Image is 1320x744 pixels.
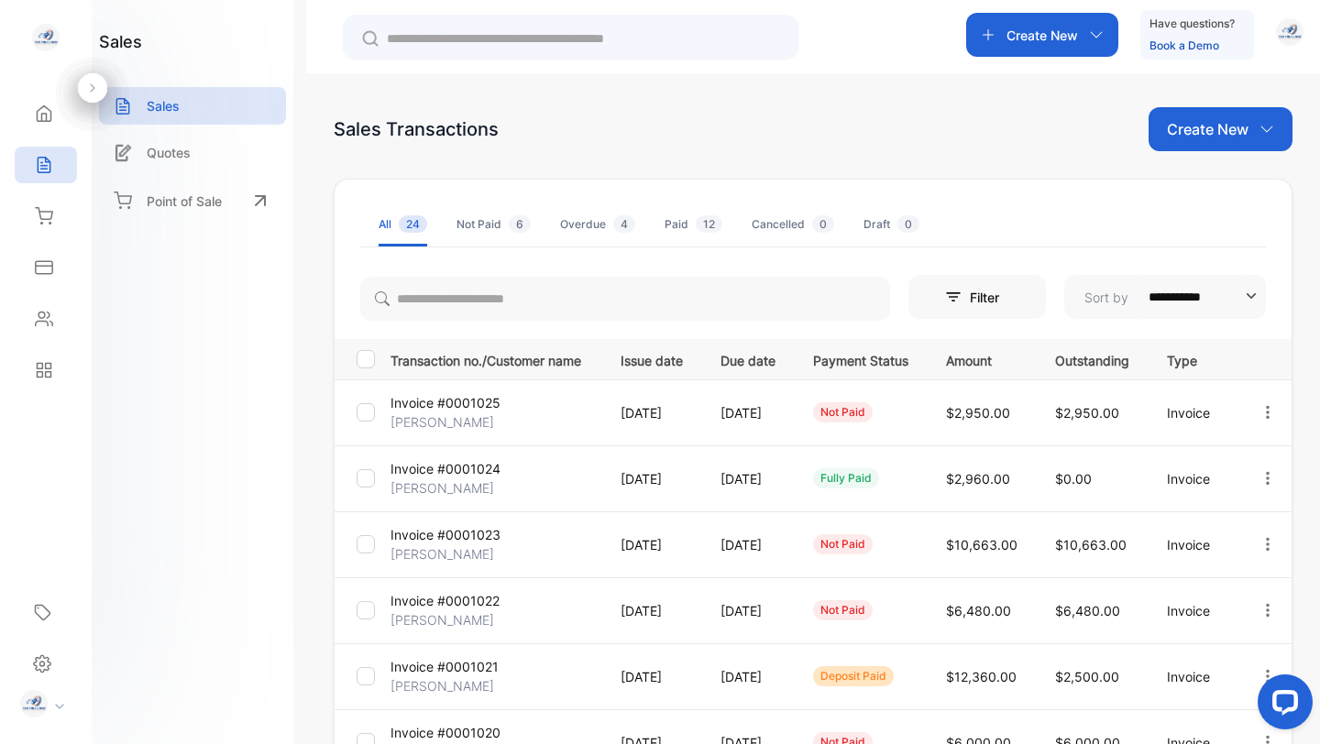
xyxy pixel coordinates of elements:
[813,468,879,488] div: fully paid
[1055,471,1092,487] span: $0.00
[665,216,722,233] div: Paid
[946,669,1017,684] span: $12,360.00
[621,667,683,686] p: [DATE]
[621,403,683,422] p: [DATE]
[1149,38,1219,52] a: Book a Demo
[1055,669,1119,684] span: $2,500.00
[946,347,1017,370] p: Amount
[456,216,531,233] div: Not Paid
[1149,107,1292,151] button: Create New
[390,591,500,610] p: Invoice #0001022
[1167,347,1221,370] p: Type
[1243,667,1320,744] iframe: LiveChat chat widget
[1084,288,1128,307] p: Sort by
[813,600,873,620] div: not paid
[613,215,635,233] span: 4
[1055,603,1120,618] span: $6,480.00
[390,347,598,370] p: Transaction no./Customer name
[946,405,1010,421] span: $2,950.00
[863,216,919,233] div: Draft
[813,347,908,370] p: Payment Status
[1167,469,1221,488] p: Invoice
[390,723,500,742] p: Invoice #0001020
[720,601,775,620] p: [DATE]
[147,143,191,162] p: Quotes
[720,535,775,554] p: [DATE]
[813,402,873,422] div: not paid
[1276,13,1303,57] button: avatar
[390,525,500,544] p: Invoice #0001023
[20,690,48,717] img: profile
[1167,601,1221,620] p: Invoice
[390,393,500,412] p: Invoice #0001025
[621,601,683,620] p: [DATE]
[99,181,286,221] a: Point of Sale
[812,215,834,233] span: 0
[147,191,222,211] p: Point of Sale
[720,403,775,422] p: [DATE]
[1064,275,1266,319] button: Sort by
[1167,403,1221,422] p: Invoice
[390,459,500,478] p: Invoice #0001024
[390,676,494,695] p: [PERSON_NAME]
[813,666,894,686] div: deposit paid
[946,471,1010,487] span: $2,960.00
[1167,118,1248,140] p: Create New
[99,29,142,54] h1: sales
[966,13,1118,57] button: Create New
[1006,26,1078,45] p: Create New
[560,216,635,233] div: Overdue
[897,215,919,233] span: 0
[32,24,60,51] img: logo
[621,535,683,554] p: [DATE]
[99,134,286,171] a: Quotes
[99,87,286,125] a: Sales
[752,216,834,233] div: Cancelled
[1167,667,1221,686] p: Invoice
[390,544,494,563] p: [PERSON_NAME]
[720,667,775,686] p: [DATE]
[399,215,427,233] span: 24
[1055,537,1127,553] span: $10,663.00
[720,469,775,488] p: [DATE]
[390,610,494,629] p: [PERSON_NAME]
[390,478,494,498] p: [PERSON_NAME]
[720,347,775,370] p: Due date
[1055,347,1129,370] p: Outstanding
[946,537,1017,553] span: $10,663.00
[390,657,499,676] p: Invoice #0001021
[813,534,873,554] div: not paid
[946,603,1011,618] span: $6,480.00
[1167,535,1221,554] p: Invoice
[147,96,180,115] p: Sales
[621,469,683,488] p: [DATE]
[1149,15,1235,33] p: Have questions?
[1055,405,1119,421] span: $2,950.00
[696,215,722,233] span: 12
[379,216,427,233] div: All
[334,115,499,143] div: Sales Transactions
[621,347,683,370] p: Issue date
[509,215,531,233] span: 6
[390,412,494,432] p: [PERSON_NAME]
[1276,18,1303,46] img: avatar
